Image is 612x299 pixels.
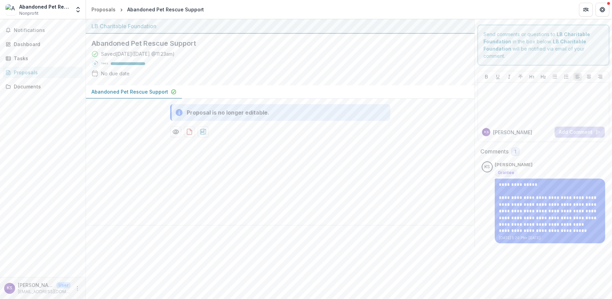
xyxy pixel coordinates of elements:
[187,108,269,117] div: Proposal is no longer editable.
[516,73,525,81] button: Strike
[595,3,609,17] button: Get Help
[19,10,39,17] span: Nonprofit
[18,281,54,289] p: [PERSON_NAME]
[91,39,458,47] h2: Abandoned Pet Rescue Support
[494,73,502,81] button: Underline
[101,70,130,77] div: No due date
[493,129,532,136] p: [PERSON_NAME]
[101,50,175,57] div: Saved [DATE] ( [DATE] @ 11:23am )
[198,126,209,137] button: download-proposal
[539,73,547,81] button: Heading 2
[505,73,513,81] button: Italicize
[499,235,601,241] p: [DATE] 5:20 PM • [DATE]
[585,73,593,81] button: Align Center
[482,73,491,81] button: Bold
[19,3,70,10] div: Abandoned Pet Rescue, Inc.
[170,126,181,137] button: Preview 85b59caa-8bc6-425c-99e6-ab95e6affc87-0.pdf
[514,149,516,155] span: 1
[91,88,168,95] p: Abandoned Pet Rescue Support
[73,3,83,17] button: Open entity switcher
[127,6,204,13] div: Abandoned Pet Rescue Support
[14,55,77,62] div: Tasks
[14,28,80,33] span: Notifications
[478,25,609,65] div: Send comments or questions to in the box below. will be notified via email of your comment.
[14,69,77,76] div: Proposals
[3,39,83,50] a: Dashboard
[498,170,514,175] span: Grantee
[495,161,533,168] p: [PERSON_NAME]
[480,148,509,155] h2: Comments
[14,83,77,90] div: Documents
[3,25,83,36] button: Notifications
[101,61,108,66] p: 100 %
[89,4,207,14] nav: breadcrumb
[56,282,70,288] p: User
[3,67,83,78] a: Proposals
[484,165,490,169] div: Kara Starzyk
[18,289,70,295] p: [EMAIL_ADDRESS][DOMAIN_NAME]
[562,73,570,81] button: Ordered List
[91,22,469,30] div: LB Charitable Foundation
[528,73,536,81] button: Heading 1
[484,130,489,134] div: Kara Starzyk
[73,284,81,292] button: More
[596,73,604,81] button: Align Right
[3,53,83,64] a: Tasks
[3,81,83,92] a: Documents
[89,4,118,14] a: Proposals
[91,6,116,13] div: Proposals
[579,3,593,17] button: Partners
[7,286,12,290] div: Kara Starzyk
[14,41,77,48] div: Dashboard
[555,127,605,138] button: Add Comment
[573,73,582,81] button: Align Left
[551,73,559,81] button: Bullet List
[6,4,17,15] img: Abandoned Pet Rescue, Inc.
[184,126,195,137] button: download-proposal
